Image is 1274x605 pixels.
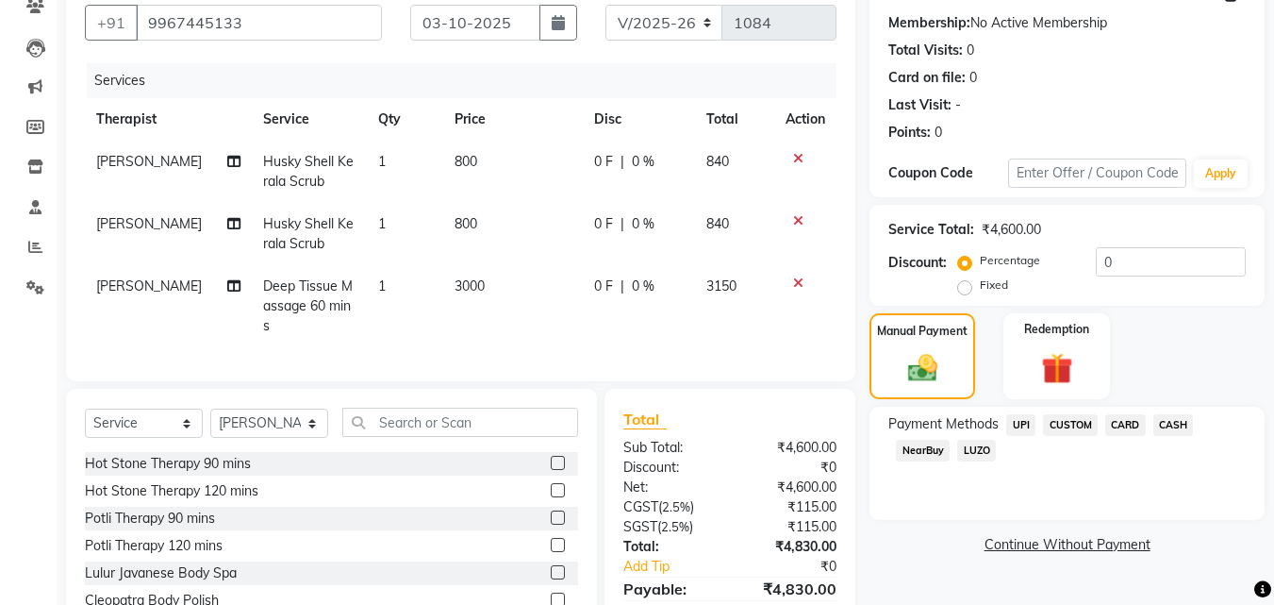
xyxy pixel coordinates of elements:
div: Discount: [609,458,730,478]
div: Card on file: [888,68,966,88]
div: ₹115.00 [730,497,851,517]
label: Percentage [980,252,1040,269]
div: ( ) [609,497,730,517]
span: 3150 [706,277,736,294]
span: 3000 [455,277,485,294]
span: SGST [623,518,657,535]
div: Service Total: [888,220,974,240]
th: Action [774,98,836,141]
div: Hot Stone Therapy 120 mins [85,481,258,501]
div: ₹0 [730,458,851,478]
span: 840 [706,153,729,170]
span: 800 [455,215,477,232]
span: CARD [1105,414,1146,436]
span: [PERSON_NAME] [96,215,202,232]
div: ₹115.00 [730,517,851,537]
th: Qty [367,98,443,141]
th: Disc [583,98,695,141]
span: 0 F [594,152,613,172]
div: Sub Total: [609,438,730,458]
button: +91 [85,5,138,41]
span: CASH [1153,414,1194,436]
div: - [955,95,961,115]
div: Total: [609,537,730,557]
div: Services [87,63,851,98]
span: [PERSON_NAME] [96,277,202,294]
div: ₹4,830.00 [730,578,851,600]
span: 0 F [594,214,613,234]
span: Payment Methods [888,414,999,434]
div: ( ) [609,517,730,537]
th: Total [695,98,775,141]
th: Service [252,98,367,141]
span: 840 [706,215,729,232]
span: NearBuy [896,440,950,462]
span: 2.5% [661,519,689,534]
label: Fixed [980,277,1008,294]
span: CGST [623,498,658,515]
input: Enter Offer / Coupon Code [1008,159,1186,188]
a: Add Tip [609,557,750,577]
span: [PERSON_NAME] [96,153,202,170]
div: ₹4,600.00 [730,478,851,497]
span: Husky Shell Kerala Scrub [263,215,354,252]
div: 0 [967,41,974,60]
input: Search by Name/Mobile/Email/Code [136,5,382,41]
div: ₹4,600.00 [730,438,851,458]
span: | [620,152,624,172]
div: Total Visits: [888,41,963,60]
label: Redemption [1024,321,1089,338]
div: 0 [969,68,977,88]
span: 0 % [632,214,654,234]
th: Therapist [85,98,252,141]
span: LUZO [957,440,996,462]
span: 0 F [594,277,613,296]
span: 1 [378,277,386,294]
span: 800 [455,153,477,170]
label: Manual Payment [877,323,968,340]
span: 0 % [632,277,654,296]
div: No Active Membership [888,13,1246,33]
button: Apply [1194,160,1248,188]
div: Hot Stone Therapy 90 mins [85,454,251,474]
div: Last Visit: [888,95,951,115]
span: 0 % [632,152,654,172]
div: ₹4,830.00 [730,537,851,557]
input: Search or Scan [342,408,578,437]
span: 1 [378,153,386,170]
span: | [620,277,624,296]
span: Total [623,410,667,429]
div: Potli Therapy 120 mins [85,536,223,556]
div: Points: [888,123,931,143]
div: ₹4,600.00 [982,220,1041,240]
div: ₹0 [751,557,852,577]
span: UPI [1006,414,1035,436]
span: | [620,214,624,234]
img: _cash.svg [899,351,947,385]
span: Deep Tissue Massage 60 mins [263,277,353,334]
div: Membership: [888,13,970,33]
th: Price [443,98,583,141]
span: 1 [378,215,386,232]
img: _gift.svg [1032,349,1083,388]
div: Net: [609,478,730,497]
div: Potli Therapy 90 mins [85,509,215,529]
span: Husky Shell Kerala Scrub [263,153,354,190]
div: Lulur Javanese Body Spa [85,563,237,583]
span: 2.5% [662,499,690,514]
div: Payable: [609,578,730,600]
a: Continue Without Payment [873,535,1261,555]
div: Discount: [888,253,947,273]
span: CUSTOM [1043,414,1098,436]
div: Coupon Code [888,163,1007,183]
div: 0 [935,123,942,143]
